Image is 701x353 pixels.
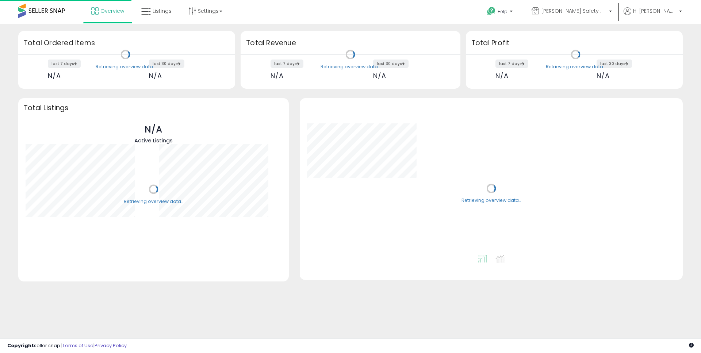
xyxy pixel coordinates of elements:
div: Retrieving overview data.. [96,64,155,70]
span: Help [498,8,507,15]
span: [PERSON_NAME] Safety & Supply [541,7,607,15]
div: Retrieving overview data.. [461,197,521,204]
a: Help [481,1,520,24]
div: Retrieving overview data.. [321,64,380,70]
a: Hi [PERSON_NAME] [624,7,682,24]
span: Hi [PERSON_NAME] [633,7,677,15]
div: Retrieving overview data.. [124,198,183,205]
i: Get Help [487,7,496,16]
span: Overview [100,7,124,15]
div: Retrieving overview data.. [546,64,605,70]
span: Listings [153,7,172,15]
